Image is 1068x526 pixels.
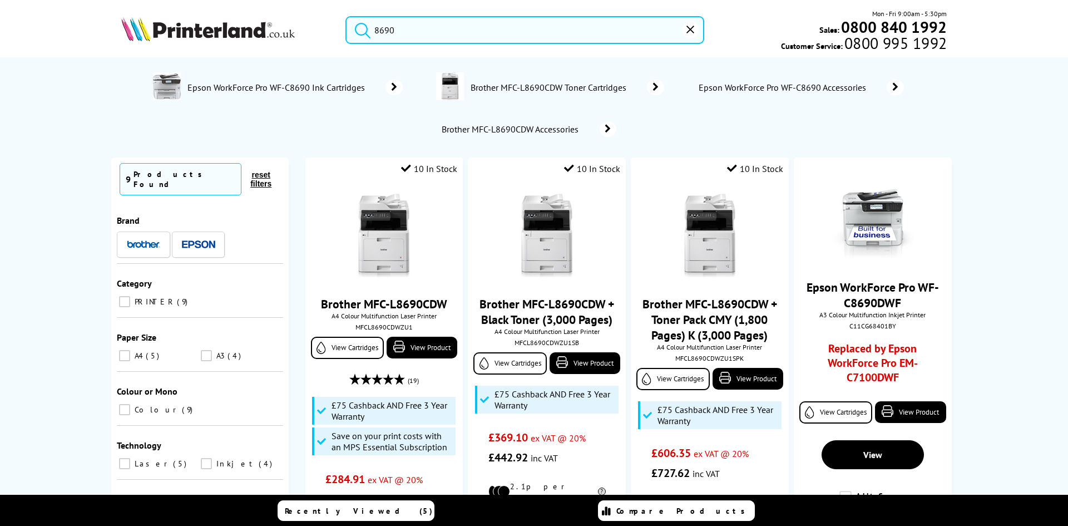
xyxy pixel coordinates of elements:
span: ex VAT @ 20% [531,432,586,444]
img: epson-wf-c8690dwf-front-new-small.jpg [831,177,914,260]
span: Mon - Fri 9:00am - 5:30pm [872,8,947,19]
span: A4 Colour Multifunction Laser Printer [473,327,620,336]
img: MFCL8690CDWFRONTSmall5.jpg [668,194,751,277]
a: Recently Viewed (5) [278,500,434,521]
a: Brother MFC-L8690CDW + Black Toner (3,000 Pages) [479,296,614,327]
span: Brother MFC-L8690CDW Toner Cartridges [469,82,630,93]
div: C11CG68401BY [802,322,943,330]
img: C11CG68401BY-conspage.jpg [153,72,181,100]
b: 0800 840 1992 [841,17,947,37]
span: £369.10 [488,430,528,445]
span: A4 Colour Multifunction Laser Printer [636,343,783,351]
span: Colour or Mono [117,386,177,397]
span: A4 [132,351,145,361]
img: MFCL8690CDWZU1-conspage.jpg [436,72,464,100]
span: £75 Cashback AND Free 3 Year Warranty [657,404,779,426]
span: ex VAT @ 20% [694,448,749,459]
span: Compare Products [616,506,751,516]
span: (19) [408,370,419,391]
img: Printerland Logo [121,17,295,41]
span: Customer Service: [781,38,947,51]
input: A4 5 [119,350,130,361]
div: MFCL8690CDWZU1 [314,323,454,331]
a: View Product [550,352,620,374]
span: inc VAT [693,468,720,479]
span: £284.91 [325,472,365,486]
span: 9 [177,297,190,307]
span: Brand [117,215,140,226]
span: 9 [182,405,195,415]
img: MFCL8690CDWFRONTSmall.jpg [342,194,426,277]
span: View [863,449,882,460]
a: Brother MFC-L8690CDW Accessories [441,121,616,137]
span: Brother MFC-L8690CDW Accessories [441,124,583,135]
span: Sales: [819,24,839,35]
div: 10 In Stock [727,163,783,174]
a: View Cartridges [799,401,872,424]
input: Inkjet 4 [201,458,212,469]
span: 0800 995 1992 [843,38,947,48]
span: Paper Size [117,332,156,343]
input: Laser 5 [119,458,130,469]
a: View Product [387,337,457,358]
a: View Cartridges [473,352,546,375]
input: A3 4 [201,350,212,361]
span: Epson WorkForce Pro WF-C8690 Ink Cartridges [186,82,369,93]
div: MFCL8690CDWZU1SPK [639,354,780,362]
a: View Product [713,368,783,390]
a: Epson WorkForce Pro WF-C8690 Ink Cartridges [186,72,403,102]
input: Colour 9 [119,404,130,415]
span: Laser [132,459,172,469]
a: View Cartridges [311,337,384,359]
span: 5 [173,459,189,469]
a: 0800 840 1992 [839,22,947,32]
span: £606.35 [651,446,691,460]
a: Replaced by Epson WorkForce Pro EM-C7100DWF [814,341,931,390]
span: A4 Colour Multifunction Laser Printer [311,312,457,320]
div: 10 In Stock [401,163,457,174]
span: A3 [214,351,226,361]
label: Add to Compare [839,491,907,512]
a: View [822,440,924,469]
span: 5 [146,351,162,361]
img: Epson [182,240,215,249]
a: Compare Products [598,500,755,521]
img: MFCL8690CDWFRONTSmall2.jpg [505,194,589,277]
span: £75 Cashback AND Free 3 Year Warranty [332,400,453,422]
div: 10 In Stock [564,163,620,174]
span: £341.89 [325,492,365,507]
input: PRINTER 9 [119,296,130,307]
a: View Product [875,401,946,423]
span: inc VAT [531,453,558,464]
a: Epson WorkForce Pro WF-C8690DWF [807,279,939,311]
span: A3 Colour Multifunction Inkjet Printer [799,311,946,319]
span: Technology [117,440,161,451]
a: Printerland Logo [121,17,332,43]
span: Recently Viewed (5) [285,506,433,516]
a: View Cartridges [636,368,709,390]
div: MFCL8690CDWZU1SB [476,338,617,347]
div: Products Found [133,169,235,189]
span: £75 Cashback AND Free 3 Year Warranty [495,389,616,411]
input: Se [345,16,704,44]
a: Epson WorkForce Pro WF-C8690 Accessories [698,80,904,95]
span: Connectivity [117,494,165,505]
a: Brother MFC-L8690CDW [321,296,447,312]
span: Inkjet [214,459,258,469]
span: PRINTER [132,297,176,307]
span: Epson WorkForce Pro WF-C8690 Accessories [698,82,870,93]
img: Brother [127,240,160,248]
span: Category [117,278,152,289]
span: Save on your print costs with an MPS Essential Subscription [332,430,453,453]
a: Brother MFC-L8690CDW + Toner Pack CMY (1,800 Pages) K (3,000 Pages) [642,296,777,343]
span: 4 [259,459,275,469]
span: £442.92 [488,450,528,465]
span: ex VAT @ 20% [368,474,423,485]
span: Colour [132,405,181,415]
span: 9 [126,174,131,185]
span: inc VAT [368,494,395,505]
span: 4 [228,351,244,361]
a: Brother MFC-L8690CDW Toner Cartridges [469,72,664,102]
li: 2.1p per mono page [488,481,606,502]
button: reset filters [241,170,280,189]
